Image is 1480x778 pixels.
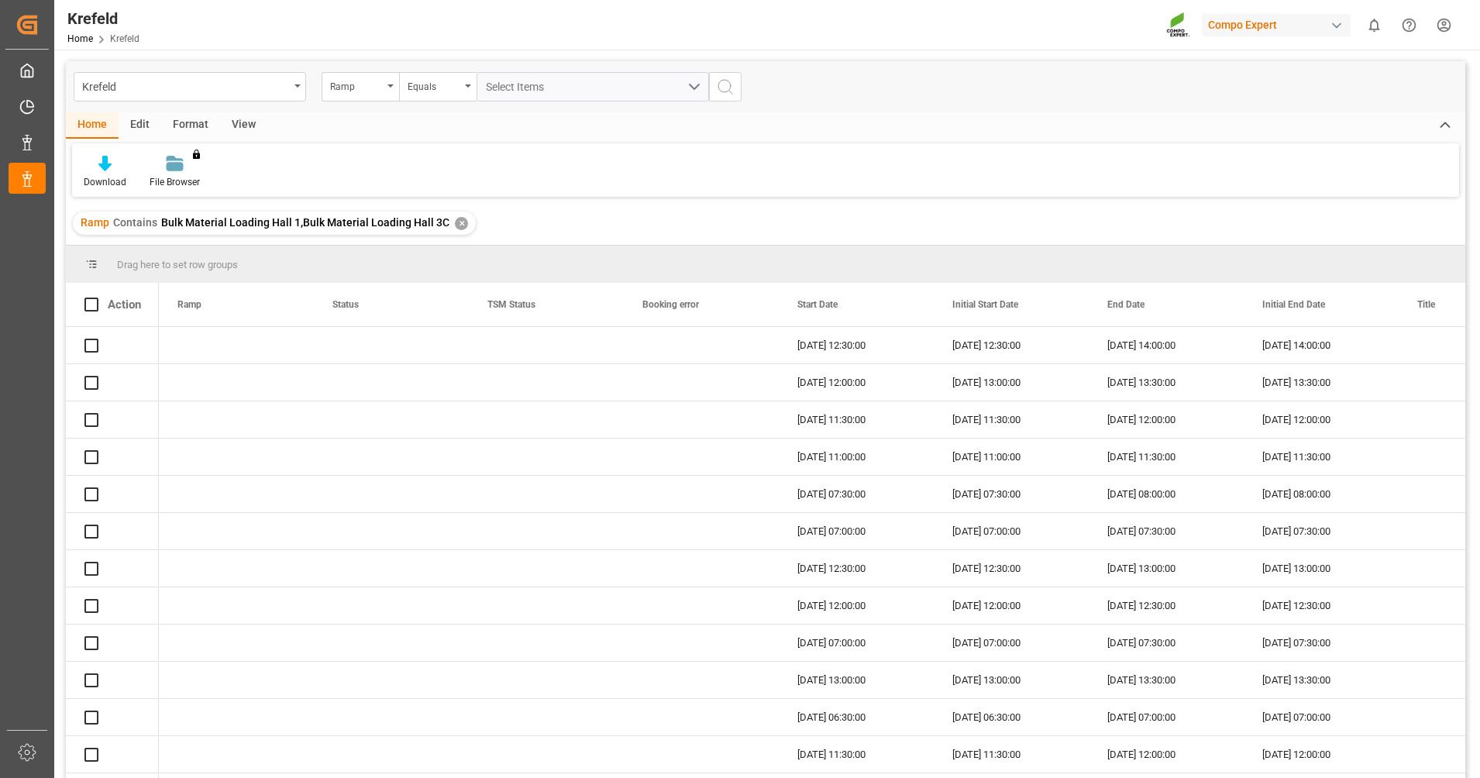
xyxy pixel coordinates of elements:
button: open menu [74,72,306,102]
div: [DATE] 14:00:00 [1244,327,1399,363]
span: End Date [1107,299,1144,310]
div: View [220,112,267,139]
span: Booking error [642,299,699,310]
div: [DATE] 07:00:00 [779,513,934,549]
div: Equals [408,76,460,94]
div: [DATE] 12:00:00 [1244,736,1399,773]
div: [DATE] 11:00:00 [779,439,934,475]
div: Press SPACE to select this row. [66,513,159,550]
div: Press SPACE to select this row. [66,587,159,625]
div: [DATE] 12:00:00 [779,364,934,401]
div: Krefeld [82,76,289,95]
div: Press SPACE to select this row. [66,736,159,773]
div: [DATE] 13:00:00 [934,662,1089,698]
div: [DATE] 06:30:00 [779,699,934,735]
div: Press SPACE to select this row. [66,327,159,364]
div: [DATE] 13:00:00 [1089,550,1244,587]
div: [DATE] 13:00:00 [934,364,1089,401]
div: Krefeld [67,7,139,30]
div: [DATE] 11:30:00 [1089,439,1244,475]
div: [DATE] 12:30:00 [1089,587,1244,624]
div: Press SPACE to select this row. [66,364,159,401]
div: [DATE] 11:30:00 [779,736,934,773]
div: [DATE] 07:30:00 [1244,625,1399,661]
div: Press SPACE to select this row. [66,550,159,587]
span: Start Date [797,299,838,310]
span: Bulk Material Loading Hall 1,Bulk Material Loading Hall 3C [161,216,449,229]
button: search button [709,72,742,102]
div: [DATE] 07:00:00 [934,513,1089,549]
span: Ramp [177,299,201,310]
div: Press SPACE to select this row. [66,699,159,736]
div: Compo Expert [1202,14,1351,36]
div: [DATE] 12:30:00 [779,327,934,363]
button: open menu [477,72,709,102]
div: [DATE] 07:00:00 [1244,699,1399,735]
div: Ramp [330,76,383,94]
button: open menu [399,72,477,102]
div: Action [108,298,141,312]
img: Screenshot%202023-09-29%20at%2010.02.21.png_1712312052.png [1166,12,1191,39]
div: [DATE] 07:00:00 [934,625,1089,661]
div: [DATE] 08:00:00 [1089,476,1244,512]
div: Home [66,112,119,139]
div: [DATE] 11:30:00 [934,736,1089,773]
div: [DATE] 11:00:00 [934,439,1089,475]
div: [DATE] 08:00:00 [1244,476,1399,512]
div: Format [161,112,220,139]
button: open menu [322,72,399,102]
div: [DATE] 07:30:00 [1089,513,1244,549]
div: [DATE] 14:00:00 [1089,327,1244,363]
span: Contains [113,216,157,229]
div: [DATE] 12:30:00 [779,550,934,587]
div: [DATE] 13:30:00 [1244,662,1399,698]
div: [DATE] 12:30:00 [1244,587,1399,624]
span: Title [1417,299,1435,310]
div: [DATE] 13:30:00 [1089,364,1244,401]
button: show 0 new notifications [1357,8,1392,43]
div: [DATE] 07:30:00 [1244,513,1399,549]
div: [DATE] 12:00:00 [934,587,1089,624]
div: [DATE] 13:00:00 [779,662,934,698]
div: [DATE] 07:30:00 [934,476,1089,512]
span: Initial Start Date [952,299,1018,310]
div: [DATE] 11:30:00 [934,401,1089,438]
div: [DATE] 07:30:00 [1089,625,1244,661]
div: [DATE] 07:30:00 [779,476,934,512]
span: Initial End Date [1262,299,1325,310]
div: [DATE] 13:00:00 [1244,550,1399,587]
div: [DATE] 12:00:00 [779,587,934,624]
div: Press SPACE to select this row. [66,439,159,476]
div: [DATE] 12:00:00 [1089,736,1244,773]
span: TSM Status [487,299,535,310]
div: ✕ [455,217,468,230]
div: Press SPACE to select this row. [66,476,159,513]
span: Ramp [81,216,109,229]
div: [DATE] 11:30:00 [779,401,934,438]
a: Home [67,33,93,44]
div: [DATE] 07:00:00 [1089,699,1244,735]
div: Press SPACE to select this row. [66,662,159,699]
div: [DATE] 06:30:00 [934,699,1089,735]
div: [DATE] 13:30:00 [1244,364,1399,401]
div: Edit [119,112,161,139]
span: Status [332,299,359,310]
div: [DATE] 12:30:00 [934,327,1089,363]
div: Press SPACE to select this row. [66,401,159,439]
span: Drag here to set row groups [117,259,238,270]
div: [DATE] 12:00:00 [1089,401,1244,438]
div: Press SPACE to select this row. [66,625,159,662]
div: [DATE] 13:30:00 [1089,662,1244,698]
div: [DATE] 11:30:00 [1244,439,1399,475]
button: Help Center [1392,8,1427,43]
button: Compo Expert [1202,10,1357,40]
span: Select Items [486,81,552,93]
div: [DATE] 12:00:00 [1244,401,1399,438]
div: [DATE] 12:30:00 [934,550,1089,587]
div: [DATE] 07:00:00 [779,625,934,661]
div: Download [84,175,126,189]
